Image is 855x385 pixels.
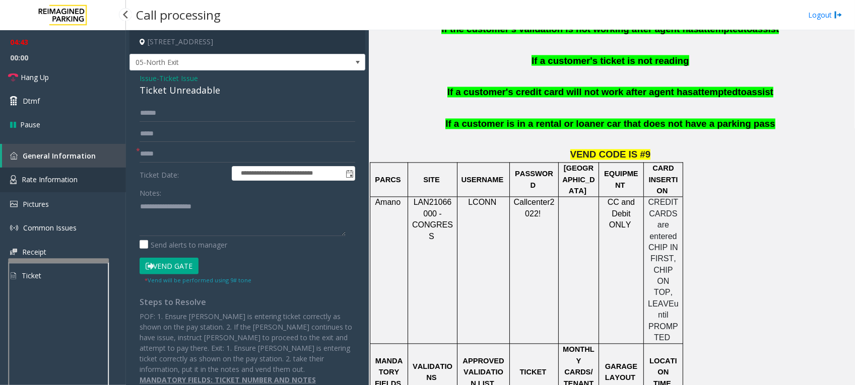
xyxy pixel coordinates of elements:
span: Hang Up [21,72,49,83]
h4: Steps to Resolve [140,297,355,307]
span: Toggle popup [344,167,355,181]
span: If a customer is in a rental or loaner car that does not have a parking pass [445,119,775,129]
span: Callcenter2022! [514,198,555,218]
h4: [STREET_ADDRESS] [129,30,365,54]
span: Rate Information [22,175,78,184]
span: If a customer's ticket is not reading [532,55,689,66]
span: Dtmf [23,96,40,106]
span: EQUIPMENT [604,170,638,189]
span: GARAGE LAYOUT [605,363,637,382]
h3: Call processing [131,3,226,27]
span: VEND CODE IS #9 [570,149,651,160]
span: LCONN [468,198,496,207]
label: Send alerts to manager [140,240,227,250]
span: Ticket Issue [159,73,198,84]
span: SITE [423,176,440,184]
img: 'icon' [10,249,17,255]
span: LAN21066000 - CONGRESS [412,198,453,241]
img: 'icon' [10,175,17,184]
span: PARCS [375,176,401,184]
span: Pictures [23,199,49,209]
u: MANDATORY FIELDS: TICKET NUMBER AND NOTES [140,375,316,384]
span: to [738,87,747,98]
span: CREDIT CARDS are entered CHIP IN FIRST, CHIP ON TOP, LEAVE [648,198,678,309]
span: [GEOGRAPHIC_DATA] [562,165,595,195]
span: assist [747,87,773,98]
img: 'icon' [10,201,18,207]
a: Logout [808,10,842,20]
span: take their information, put it in the notes and vend them out. [140,354,324,374]
span: Amano [375,198,401,207]
span: TICKET [520,368,547,376]
span: VALIDATIONS [413,363,452,382]
span: CARD INSERTION [649,165,678,195]
span: PASSWORD [515,170,553,189]
p: POF: 1. Ensure [PERSON_NAME] is entering ticket correctly as shown on the pay station. 2. If the ... [140,311,355,374]
img: logout [834,10,842,20]
span: Common Issues [23,223,77,233]
button: Vend Gate [140,258,199,275]
span: 05-North Exit [130,54,318,70]
label: Ticket Date: [137,166,229,181]
span: Pause [20,119,40,130]
span: Issue [140,73,157,84]
span: CC and Debit ONLY [608,198,635,229]
img: 'icon' [10,152,18,160]
small: Vend will be performed using 9# tone [145,276,251,284]
label: Notes: [140,184,161,198]
span: General Information [23,151,96,161]
span: attempted [693,87,738,98]
span: Receipt [22,247,46,257]
span: - [157,73,198,83]
span: If a customer's credit card will not work after agent has [447,87,693,98]
a: General Information [2,144,126,168]
img: 'icon' [10,224,18,232]
span: USERNAME [462,176,504,184]
div: Ticket Unreadable [140,84,355,97]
